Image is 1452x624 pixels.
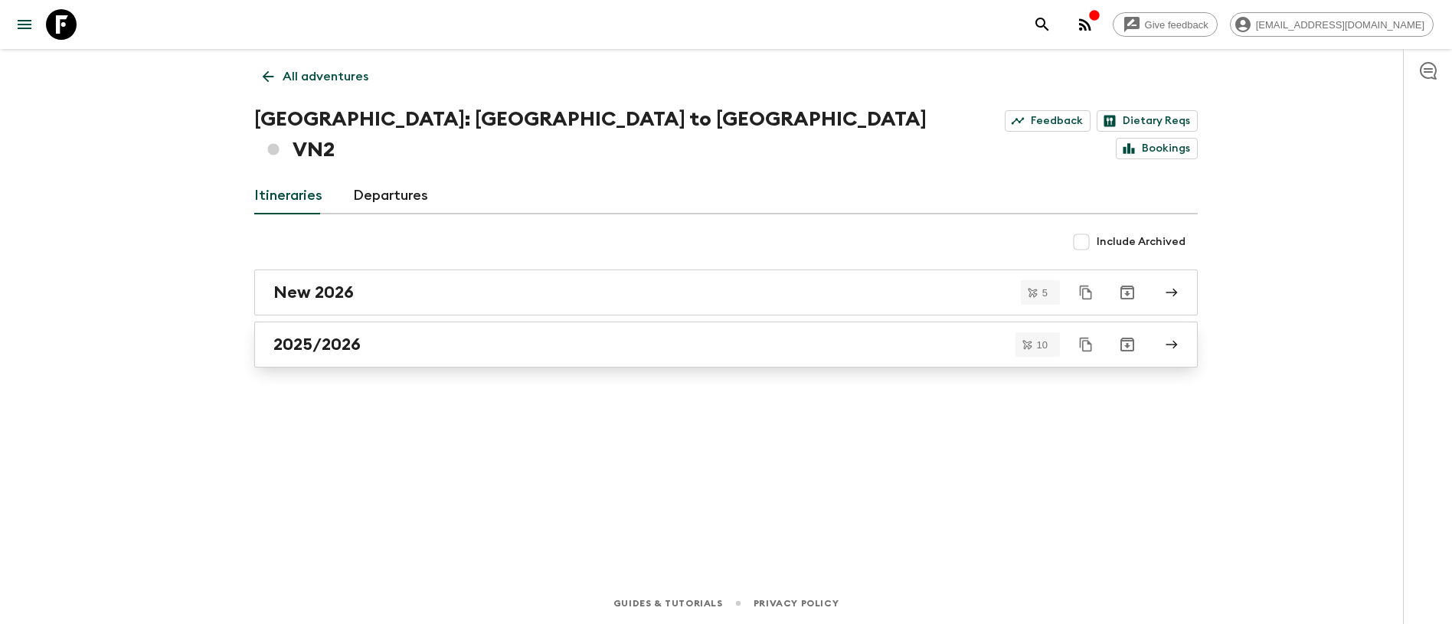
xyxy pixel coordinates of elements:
[1097,234,1185,250] span: Include Archived
[1097,110,1198,132] a: Dietary Reqs
[273,283,354,302] h2: New 2026
[283,67,368,86] p: All adventures
[1230,12,1434,37] div: [EMAIL_ADDRESS][DOMAIN_NAME]
[1072,331,1100,358] button: Duplicate
[1027,9,1058,40] button: search adventures
[254,61,377,92] a: All adventures
[254,322,1198,368] a: 2025/2026
[273,335,361,354] h2: 2025/2026
[754,595,839,612] a: Privacy Policy
[1248,19,1433,31] span: [EMAIL_ADDRESS][DOMAIN_NAME]
[254,270,1198,315] a: New 2026
[1116,138,1198,159] a: Bookings
[1033,288,1057,298] span: 5
[613,595,723,612] a: Guides & Tutorials
[254,178,322,214] a: Itineraries
[1072,279,1100,306] button: Duplicate
[1136,19,1217,31] span: Give feedback
[1028,340,1057,350] span: 10
[1112,329,1143,360] button: Archive
[254,104,932,165] h1: [GEOGRAPHIC_DATA]: [GEOGRAPHIC_DATA] to [GEOGRAPHIC_DATA] VN2
[353,178,428,214] a: Departures
[1005,110,1091,132] a: Feedback
[9,9,40,40] button: menu
[1112,277,1143,308] button: Archive
[1113,12,1218,37] a: Give feedback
